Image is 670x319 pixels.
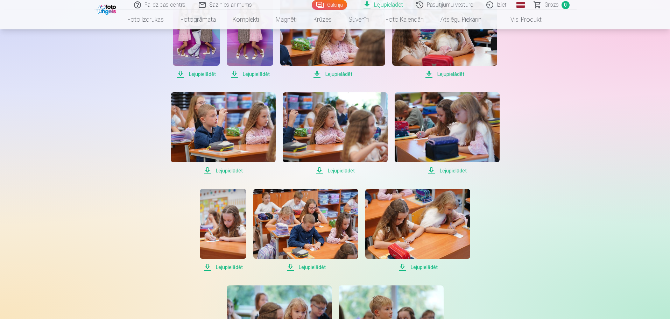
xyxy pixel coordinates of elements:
span: Lejupielādēt [200,263,246,271]
a: Lejupielādēt [283,92,388,175]
span: Grozs [544,1,559,9]
a: Lejupielādēt [395,92,500,175]
span: Lejupielādēt [253,263,358,271]
span: Lejupielādēt [395,166,500,175]
span: 0 [562,1,570,9]
a: Lejupielādēt [171,92,276,175]
span: Lejupielādēt [365,263,470,271]
span: Lejupielādēt [171,166,276,175]
a: Komplekti [224,10,267,29]
a: Atslēgu piekariņi [432,10,491,29]
span: Lejupielādēt [173,70,219,78]
a: Lejupielādēt [253,189,358,271]
a: Suvenīri [340,10,377,29]
a: Magnēti [267,10,305,29]
a: Krūzes [305,10,340,29]
img: /fa1 [97,3,118,15]
span: Lejupielādēt [280,70,385,78]
a: Fotogrāmata [172,10,224,29]
span: Lejupielādēt [227,70,273,78]
span: Lejupielādēt [392,70,497,78]
a: Visi produkti [491,10,551,29]
a: Lejupielādēt [365,189,470,271]
a: Foto kalendāri [377,10,432,29]
span: Lejupielādēt [283,166,388,175]
a: Foto izdrukas [119,10,172,29]
a: Lejupielādēt [200,189,246,271]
